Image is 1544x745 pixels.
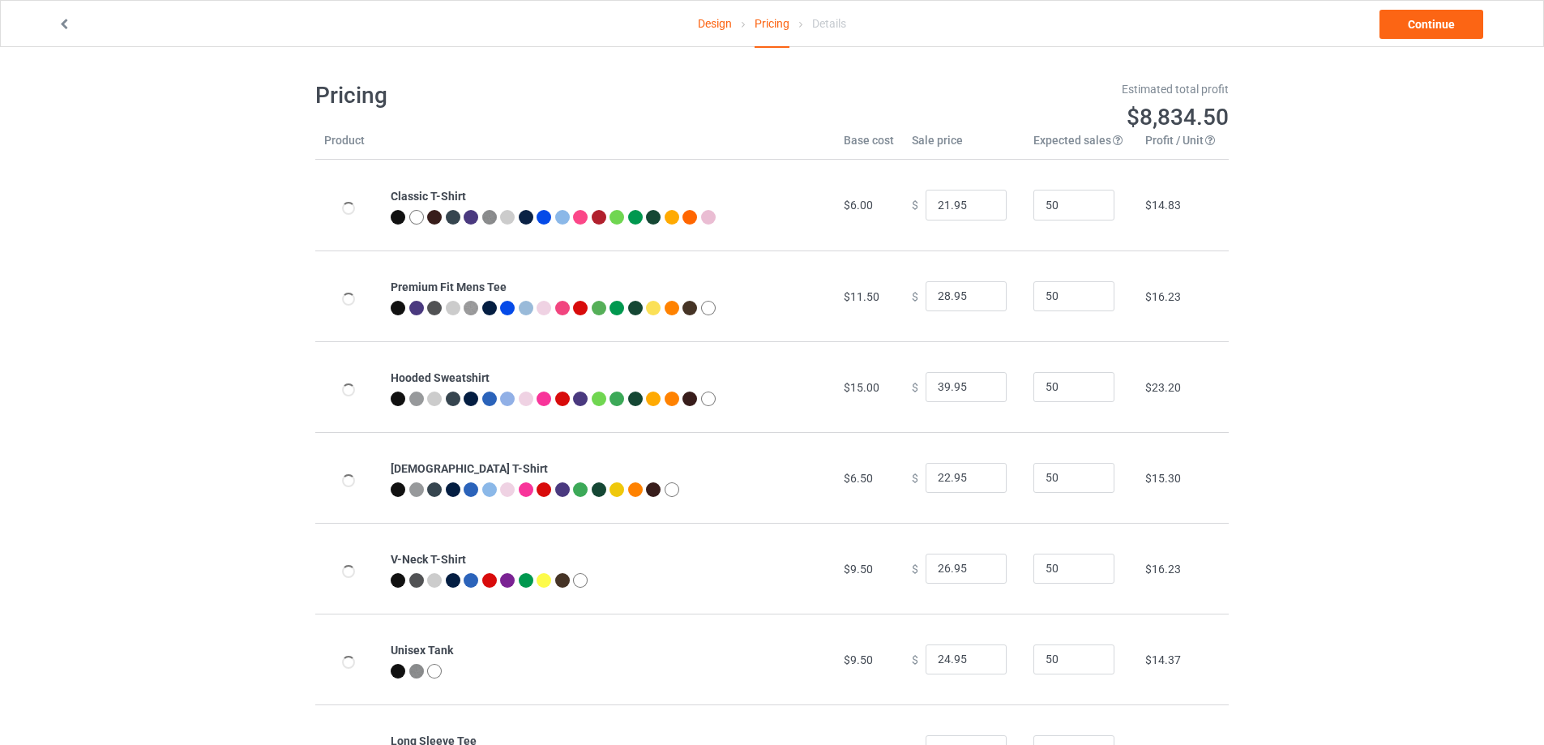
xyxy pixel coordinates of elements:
span: $15.00 [844,381,879,394]
th: Profit / Unit [1136,132,1229,160]
span: $14.37 [1145,653,1181,666]
b: Hooded Sweatshirt [391,371,490,384]
b: Classic T-Shirt [391,190,466,203]
span: $9.50 [844,653,873,666]
span: $23.20 [1145,381,1181,394]
div: Pricing [755,1,789,48]
img: heather_texture.png [409,664,424,679]
b: Unisex Tank [391,644,453,657]
span: $ [912,653,918,666]
span: $14.83 [1145,199,1181,212]
span: $9.50 [844,563,873,576]
th: Base cost [835,132,903,160]
div: Details [812,1,846,46]
span: $11.50 [844,290,879,303]
div: Estimated total profit [784,81,1230,97]
span: $6.00 [844,199,873,212]
span: $ [912,380,918,393]
h1: Pricing [315,81,761,110]
th: Expected sales [1024,132,1136,160]
span: $ [912,471,918,484]
b: V-Neck T-Shirt [391,553,466,566]
span: $15.30 [1145,472,1181,485]
span: $6.50 [844,472,873,485]
a: Continue [1379,10,1483,39]
span: $ [912,199,918,212]
span: $ [912,289,918,302]
img: heather_texture.png [464,301,478,315]
span: $16.23 [1145,563,1181,576]
img: heather_texture.png [482,210,497,225]
th: Sale price [903,132,1024,160]
th: Product [315,132,382,160]
span: $ [912,562,918,575]
span: $16.23 [1145,290,1181,303]
span: $8,834.50 [1127,104,1229,131]
b: Premium Fit Mens Tee [391,280,507,293]
a: Design [698,1,732,46]
b: [DEMOGRAPHIC_DATA] T-Shirt [391,462,548,475]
